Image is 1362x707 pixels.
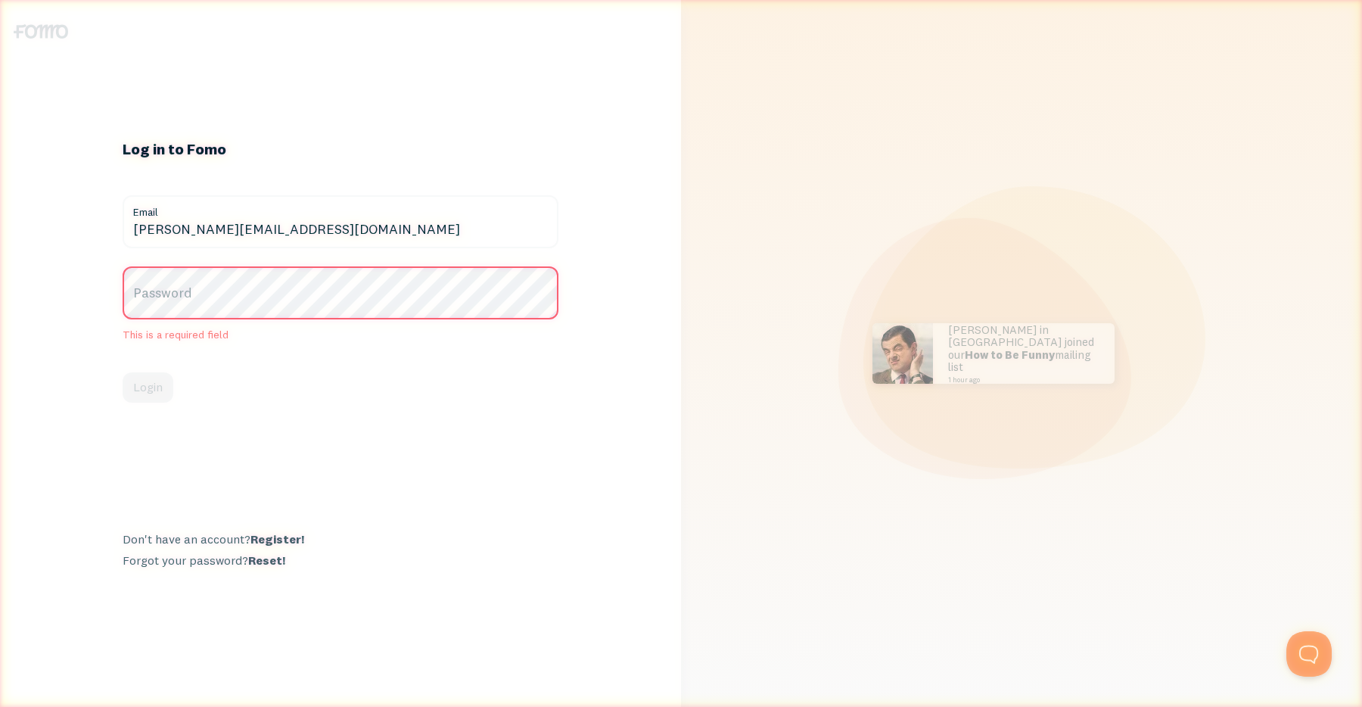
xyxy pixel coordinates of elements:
[250,531,304,547] a: Register!
[123,266,558,319] label: Password
[248,553,285,568] a: Reset!
[123,553,558,568] div: Forgot your password?
[123,329,558,342] span: This is a required field
[14,24,68,39] img: fomo-logo-gray-b99e0e8ada9f9040e2984d0d95b3b12da0074ffd48d1e5cb62ac37fc77b0b268.svg
[123,531,558,547] div: Don't have an account?
[123,195,558,221] label: Email
[1286,631,1332,677] iframe: Help Scout Beacon - Open
[123,139,558,159] h1: Log in to Fomo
